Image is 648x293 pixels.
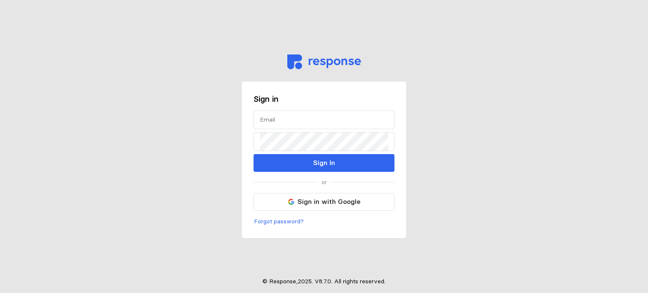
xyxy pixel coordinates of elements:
p: Sign In [313,157,335,168]
p: Sign in with Google [297,196,360,207]
img: svg%3e [288,199,294,205]
input: Email [260,111,388,129]
img: svg%3e [287,54,361,69]
button: Sign in with Google [254,193,394,211]
h3: Sign in [254,93,394,105]
button: Forgot password? [254,217,304,227]
button: Sign In [254,154,394,172]
p: © Response, 2025 . V 8.7.0 . All rights reserved. [262,277,386,286]
p: or [321,178,327,187]
p: Forgot password? [254,217,304,226]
